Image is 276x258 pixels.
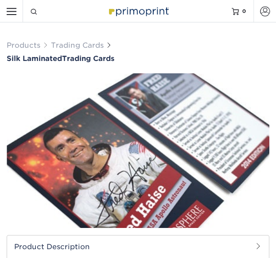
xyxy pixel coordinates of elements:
span: Silk Laminated [7,54,62,63]
img: Primoprint [106,4,170,18]
h2: Product Description [7,235,269,258]
span: 0 [242,8,246,14]
a: Trading Cards [51,41,104,49]
a: Products [7,41,40,49]
h1: Trading Cards [7,54,269,63]
img: Silk Laminated 01 [7,60,269,241]
a: Silk LaminatedTrading Cards [7,54,269,63]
